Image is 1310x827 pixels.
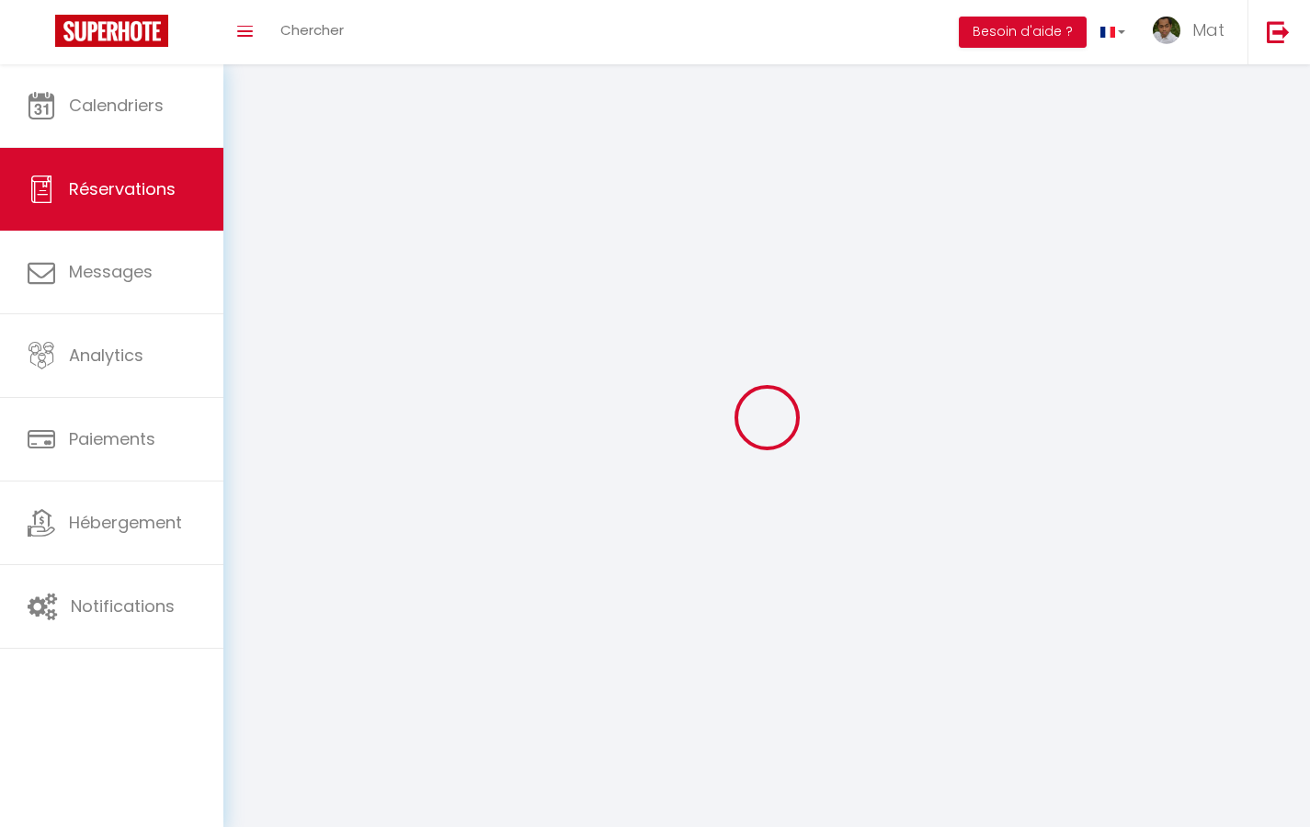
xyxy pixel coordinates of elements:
[280,20,344,40] span: Chercher
[69,177,176,200] span: Réservations
[69,94,164,117] span: Calendriers
[1153,17,1180,44] img: ...
[69,427,155,450] span: Paiements
[15,7,70,62] button: Ouvrir le widget de chat LiveChat
[1267,20,1290,43] img: logout
[69,344,143,367] span: Analytics
[959,17,1087,48] button: Besoin d'aide ?
[69,260,153,283] span: Messages
[69,511,182,534] span: Hébergement
[55,15,168,47] img: Super Booking
[71,595,175,617] span: Notifications
[1192,18,1225,41] span: Mat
